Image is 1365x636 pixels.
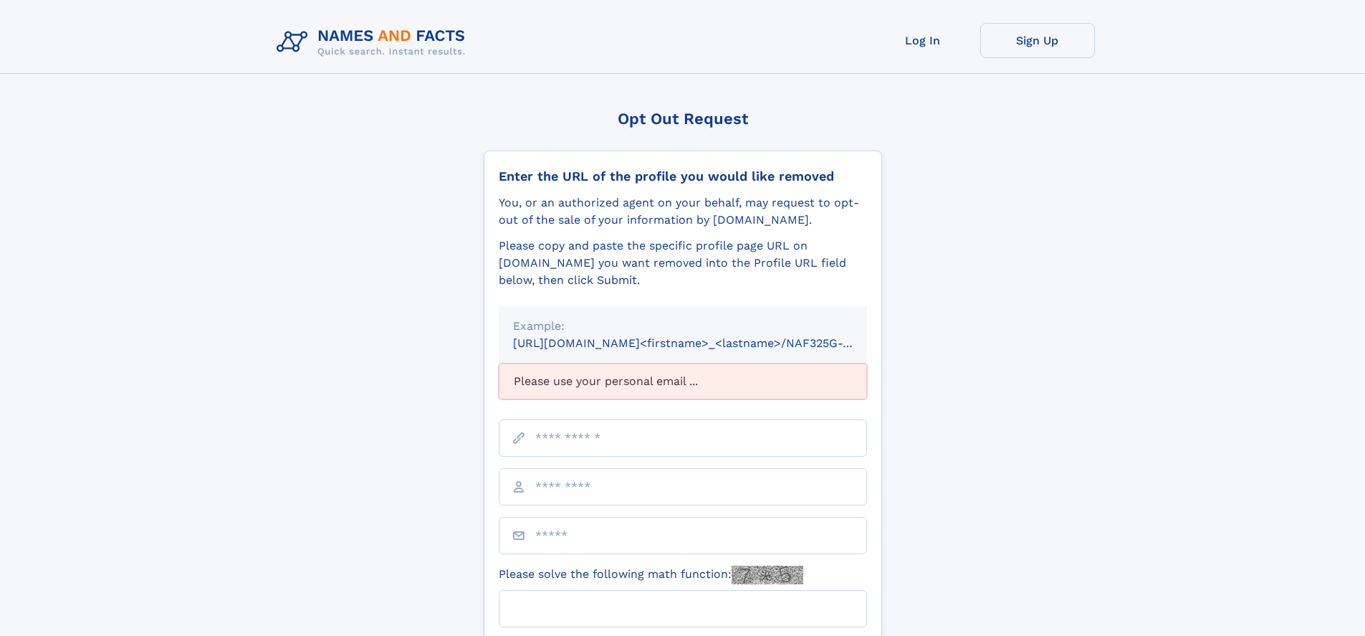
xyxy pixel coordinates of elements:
small: [URL][DOMAIN_NAME]<firstname>_<lastname>/NAF325G-xxxxxxxx [513,336,894,350]
a: Sign Up [980,23,1095,58]
img: Logo Names and Facts [271,23,477,62]
div: Opt Out Request [484,110,882,128]
div: Please use your personal email ... [499,364,867,399]
div: Example: [513,318,853,335]
label: Please solve the following math function: [499,566,803,584]
div: You, or an authorized agent on your behalf, may request to opt-out of the sale of your informatio... [499,194,867,229]
div: Please copy and paste the specific profile page URL on [DOMAIN_NAME] you want removed into the Pr... [499,237,867,289]
a: Log In [866,23,980,58]
div: Enter the URL of the profile you would like removed [499,169,867,184]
